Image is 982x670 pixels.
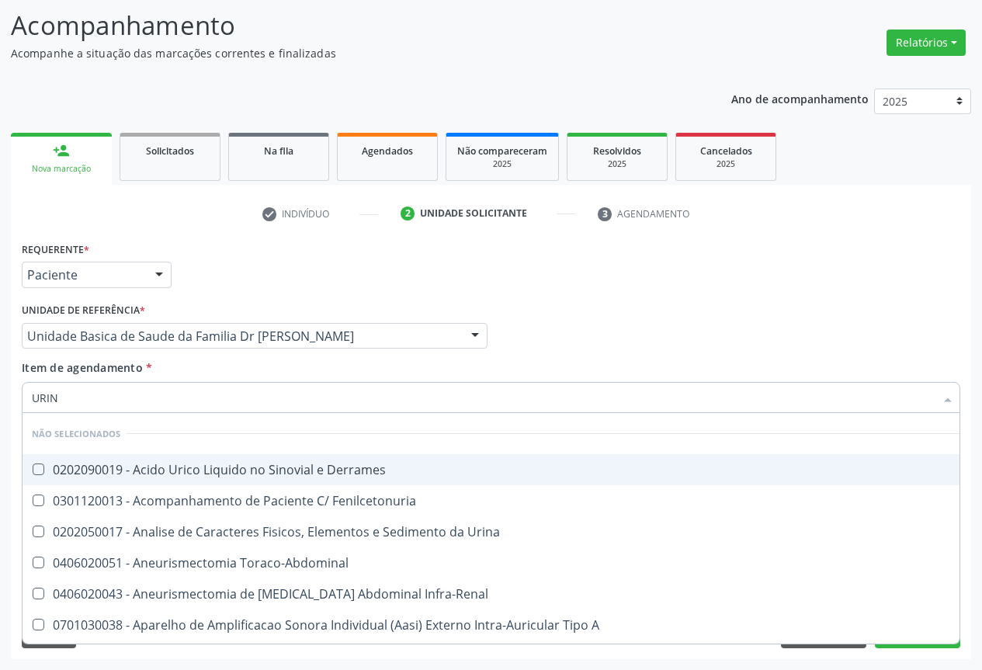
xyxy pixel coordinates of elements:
[11,6,683,45] p: Acompanhamento
[22,299,145,323] label: Unidade de referência
[27,328,456,344] span: Unidade Basica de Saude da Familia Dr [PERSON_NAME]
[146,144,194,158] span: Solicitados
[22,238,89,262] label: Requerente
[22,163,101,175] div: Nova marcação
[687,158,765,170] div: 2025
[420,207,527,220] div: Unidade solicitante
[401,207,415,220] div: 2
[578,158,656,170] div: 2025
[457,158,547,170] div: 2025
[264,144,293,158] span: Na fila
[887,30,966,56] button: Relatórios
[362,144,413,158] span: Agendados
[593,144,641,158] span: Resolvidos
[11,45,683,61] p: Acompanhe a situação das marcações correntes e finalizadas
[731,89,869,108] p: Ano de acompanhamento
[32,382,935,413] input: Buscar por procedimentos
[22,360,143,375] span: Item de agendamento
[457,144,547,158] span: Não compareceram
[27,267,140,283] span: Paciente
[700,144,752,158] span: Cancelados
[53,142,70,159] div: person_add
